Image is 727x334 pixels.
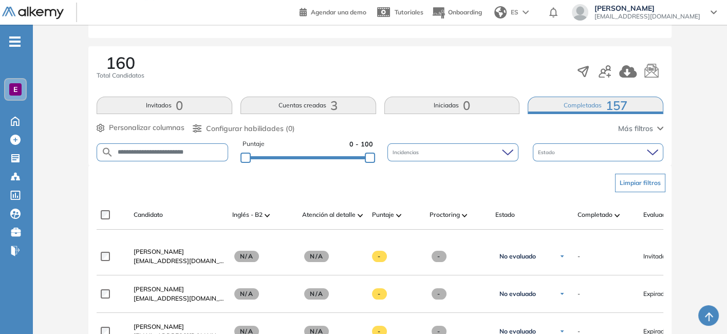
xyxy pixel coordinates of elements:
button: Más filtros [618,123,663,134]
a: [PERSON_NAME] [134,322,224,331]
img: [missing "en.ARROW_ALT" translation] [614,214,620,217]
span: Agendar una demo [311,8,366,16]
span: - [432,288,446,300]
img: [missing "en.ARROW_ALT" translation] [358,214,363,217]
span: [PERSON_NAME] [594,4,700,12]
span: Estado [538,149,557,156]
span: - [372,251,387,262]
span: ES [511,8,518,17]
span: Tutoriales [395,8,423,16]
span: [EMAIL_ADDRESS][DOMAIN_NAME] [594,12,700,21]
img: arrow [523,10,529,14]
button: Invitados0 [97,97,232,114]
span: No evaluado [499,252,536,261]
span: E [13,85,17,94]
span: Proctoring [430,210,460,219]
img: Ícono de flecha [559,253,565,259]
span: Atención al detalle [302,210,356,219]
button: Limpiar filtros [615,174,665,192]
span: 160 [106,54,135,71]
a: [PERSON_NAME] [134,247,224,256]
span: Evaluación [643,210,674,219]
span: Estado [495,210,515,219]
a: [PERSON_NAME] [134,285,224,294]
span: Puntaje [243,139,265,149]
span: - [372,288,387,300]
span: [EMAIL_ADDRESS][DOMAIN_NAME] [134,294,224,303]
span: N/A [304,288,329,300]
div: Incidencias [387,143,518,161]
span: [PERSON_NAME] [134,323,184,330]
button: Cuentas creadas3 [240,97,376,114]
span: Total Candidatos [97,71,144,80]
img: Logo [2,7,64,20]
span: Completado [577,210,612,219]
span: Personalizar columnas [109,122,184,133]
img: Ícono de flecha [559,291,565,297]
span: Incidencias [393,149,421,156]
img: SEARCH_ALT [101,146,114,159]
span: N/A [304,251,329,262]
span: N/A [234,251,259,262]
button: Onboarding [432,2,482,24]
span: No evaluado [499,290,536,298]
img: world [494,6,507,18]
span: N/A [234,288,259,300]
span: Configurar habilidades (0) [206,123,295,134]
span: - [577,289,580,299]
img: [missing "en.ARROW_ALT" translation] [462,214,467,217]
span: Más filtros [618,123,653,134]
button: Configurar habilidades (0) [193,123,295,134]
button: Iniciadas0 [384,97,520,114]
img: [missing "en.ARROW_ALT" translation] [265,214,270,217]
i: - [9,41,21,43]
span: Invitado [643,252,666,261]
button: Personalizar columnas [97,122,184,133]
a: Agendar una demo [300,5,366,17]
span: Inglés - B2 [232,210,263,219]
span: - [432,251,446,262]
span: Onboarding [448,8,482,16]
span: Expirado [643,289,668,299]
span: [PERSON_NAME] [134,248,184,255]
span: 0 - 100 [349,139,373,149]
span: [EMAIL_ADDRESS][DOMAIN_NAME] [134,256,224,266]
img: [missing "en.ARROW_ALT" translation] [396,214,401,217]
button: Completadas157 [528,97,663,114]
span: [PERSON_NAME] [134,285,184,293]
span: Candidato [134,210,163,219]
span: Puntaje [372,210,394,219]
div: Estado [533,143,663,161]
span: - [577,252,580,261]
